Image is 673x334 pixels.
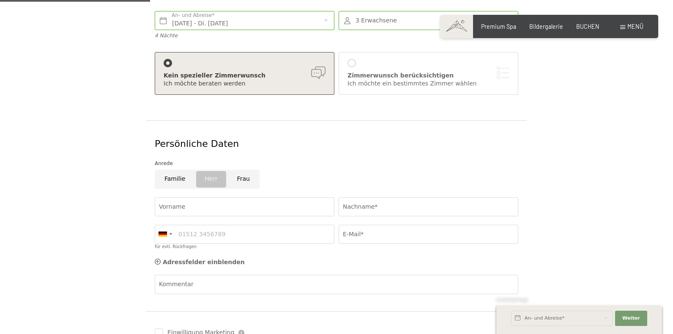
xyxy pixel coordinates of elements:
div: Ich möchte beraten werden [164,80,326,88]
a: Bildergalerie [529,23,563,30]
a: BUCHEN [576,23,599,30]
div: 4 Nächte [155,32,334,39]
button: Weiter [615,311,647,326]
div: Anrede [155,159,518,168]
input: 01512 3456789 [155,225,334,244]
span: Adressfelder einblenden [163,259,245,265]
div: Germany (Deutschland): +49 [155,225,175,243]
span: Schnellanfrage [496,297,528,302]
label: für evtl. Rückfragen [155,244,197,249]
a: Premium Spa [481,23,516,30]
span: Weiter [622,315,640,322]
span: Menü [627,23,643,30]
div: Zimmerwunsch berücksichtigen [347,72,509,80]
div: Ich möchte ein bestimmtes Zimmer wählen [347,80,509,88]
div: Kein spezieller Zimmerwunsch [164,72,326,80]
div: Persönliche Daten [155,138,518,151]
